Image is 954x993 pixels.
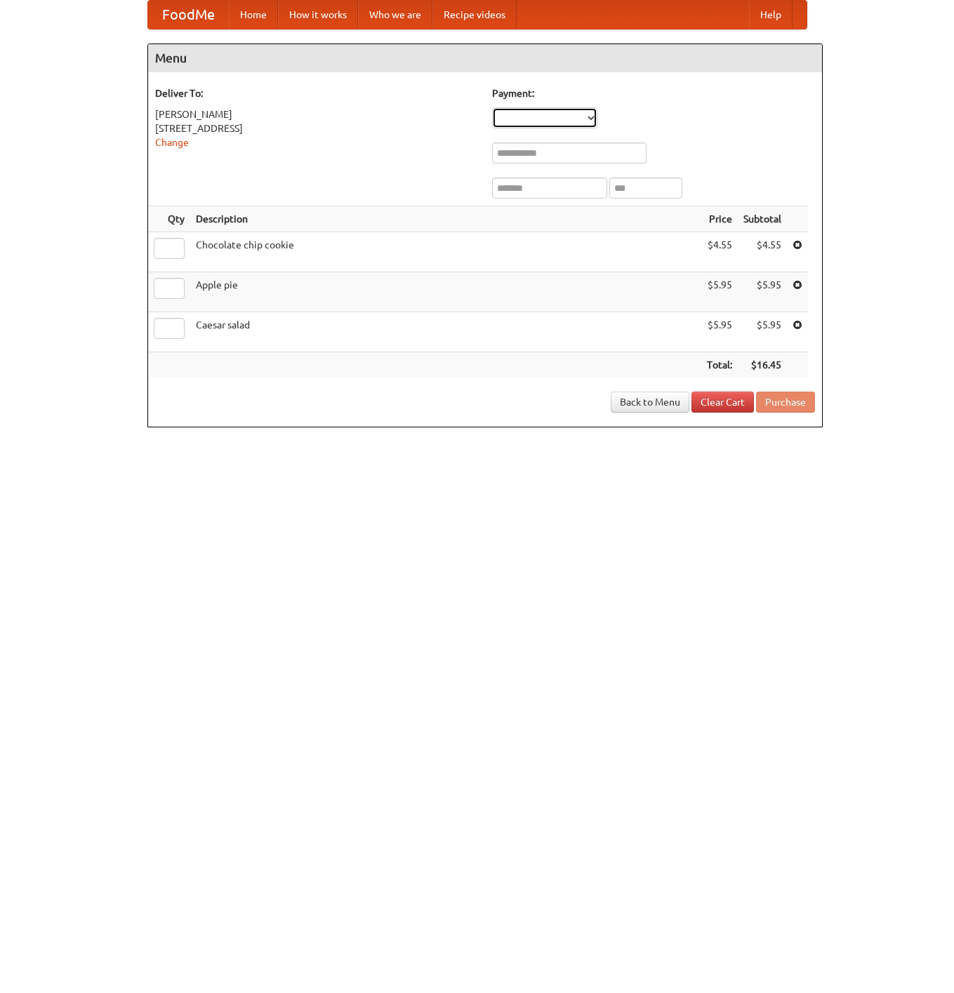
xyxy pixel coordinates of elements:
h5: Deliver To: [155,86,478,100]
td: Apple pie [190,272,701,312]
a: Home [229,1,278,29]
a: How it works [278,1,358,29]
th: Price [701,206,738,232]
h5: Payment: [492,86,815,100]
div: [PERSON_NAME] [155,107,478,121]
a: Back to Menu [611,392,689,413]
a: Who we are [358,1,432,29]
td: Chocolate chip cookie [190,232,701,272]
td: $4.55 [738,232,787,272]
th: Qty [148,206,190,232]
a: Clear Cart [691,392,754,413]
div: [STREET_ADDRESS] [155,121,478,135]
td: $5.95 [738,272,787,312]
th: Description [190,206,701,232]
td: $5.95 [701,272,738,312]
a: Change [155,137,189,148]
th: Subtotal [738,206,787,232]
a: Recipe videos [432,1,517,29]
th: $16.45 [738,352,787,378]
td: $5.95 [701,312,738,352]
td: $4.55 [701,232,738,272]
a: Help [749,1,793,29]
h4: Menu [148,44,822,72]
th: Total: [701,352,738,378]
td: $5.95 [738,312,787,352]
a: FoodMe [148,1,229,29]
button: Purchase [756,392,815,413]
td: Caesar salad [190,312,701,352]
